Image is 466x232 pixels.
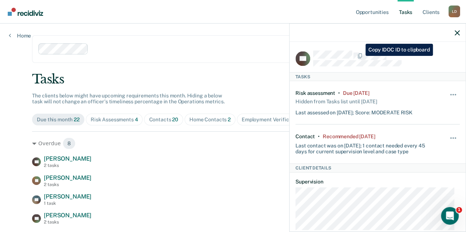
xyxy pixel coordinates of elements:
[290,164,466,172] div: Client Details
[456,207,462,213] span: 1
[44,212,91,219] span: [PERSON_NAME]
[295,178,460,185] dt: Supervision
[323,133,375,139] div: Recommended 9 days ago
[295,133,315,139] div: Contact
[189,117,231,123] div: Home Contacts
[343,90,369,96] div: Due 4 months ago
[32,93,225,105] span: The clients below might have upcoming requirements this month. Hiding a below task will not chang...
[295,139,432,155] div: Last contact was on [DATE]; 1 contact needed every 45 days for current supervision level and case...
[91,117,138,123] div: Risk Assessments
[441,207,459,225] iframe: Intercom live chat
[44,193,91,200] span: [PERSON_NAME]
[295,90,335,96] div: Risk assessment
[135,117,138,122] span: 4
[44,163,91,168] div: 2 tasks
[44,201,91,206] div: 1 task
[242,117,305,123] div: Employment Verification
[318,133,320,139] div: •
[44,219,91,225] div: 2 tasks
[228,117,231,122] span: 2
[338,90,340,96] div: •
[8,8,43,16] img: Recidiviz
[149,117,178,123] div: Contacts
[290,72,466,81] div: Tasks
[448,6,460,17] div: L D
[9,32,31,39] a: Home
[37,117,80,123] div: Due this month
[295,96,377,107] div: Hidden from Tasks list until [DATE]
[44,174,91,181] span: [PERSON_NAME]
[172,117,178,122] span: 20
[32,138,434,149] div: Overdue
[295,107,413,116] div: Last assessed on [DATE]; Score: MODERATE RISK
[74,117,80,122] span: 22
[32,72,434,87] div: Tasks
[448,6,460,17] button: Profile dropdown button
[44,182,91,187] div: 2 tasks
[44,155,91,162] span: [PERSON_NAME]
[63,138,76,149] span: 8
